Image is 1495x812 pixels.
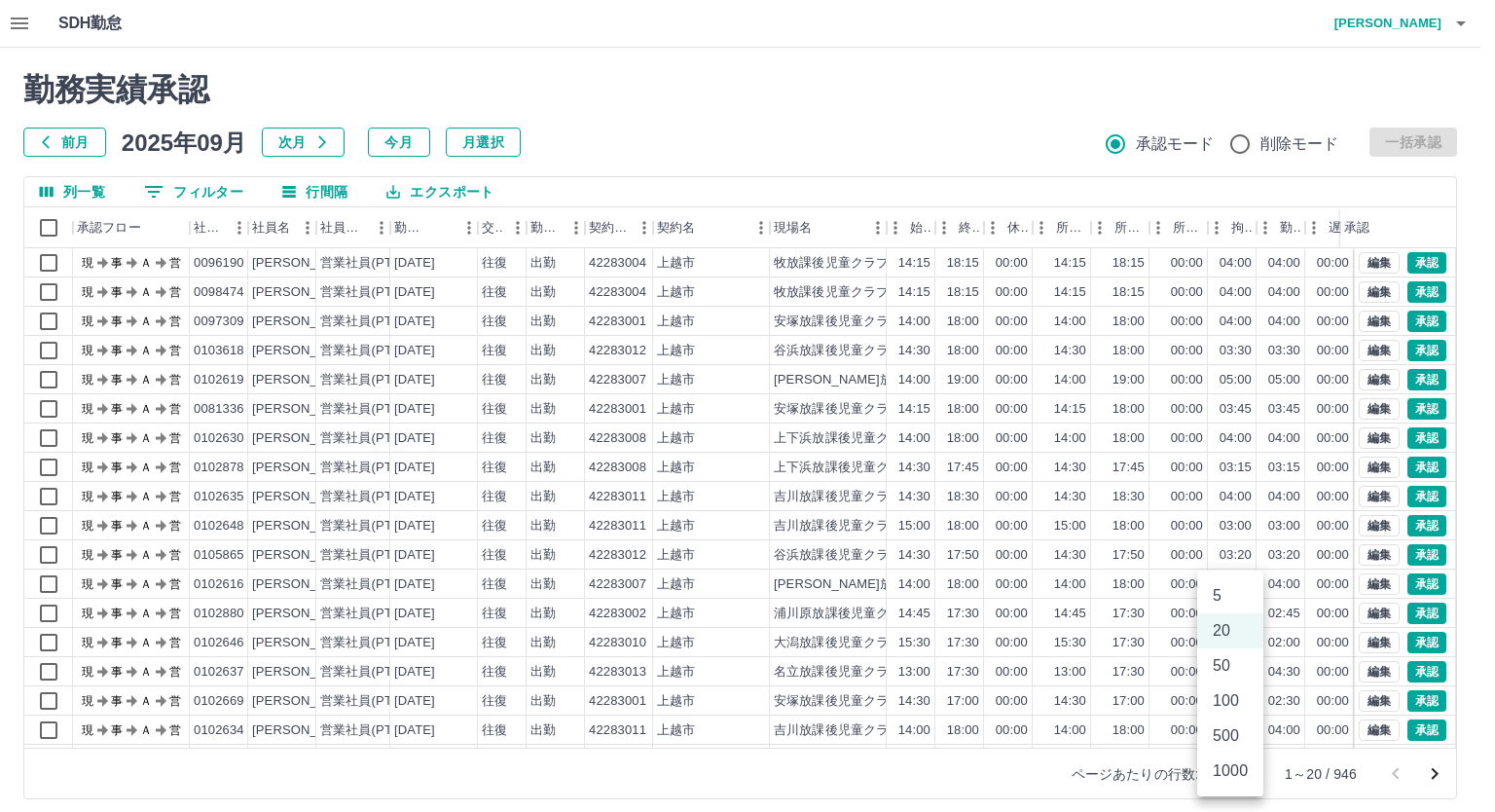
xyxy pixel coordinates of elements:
[1197,719,1263,754] li: 500
[1197,613,1263,648] li: 20
[1197,683,1263,719] li: 100
[1197,648,1263,683] li: 50
[1197,754,1263,789] li: 1000
[1197,578,1263,613] li: 5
